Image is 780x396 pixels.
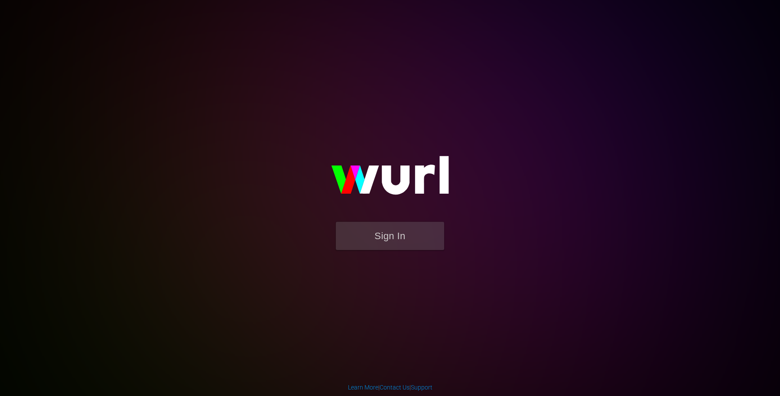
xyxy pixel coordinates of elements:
a: Support [411,384,432,391]
a: Learn More [348,384,378,391]
a: Contact Us [380,384,409,391]
img: wurl-logo-on-black-223613ac3d8ba8fe6dc639794a292ebdb59501304c7dfd60c99c58986ef67473.svg [303,137,477,221]
div: | | [348,383,432,392]
button: Sign In [336,222,444,250]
